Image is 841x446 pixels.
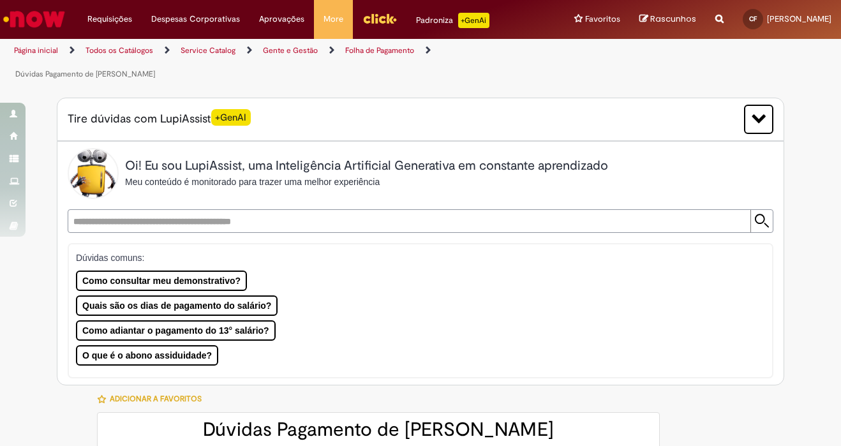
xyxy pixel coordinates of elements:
[458,13,489,28] p: +GenAi
[1,6,67,32] img: ServiceNow
[263,45,318,56] a: Gente e Gestão
[749,15,757,23] span: CF
[68,111,251,127] span: Tire dúvidas com LupiAssist
[125,159,608,173] h2: Oi! Eu sou LupiAssist, uma Inteligência Artificial Generativa em constante aprendizado
[97,385,209,412] button: Adicionar a Favoritos
[76,295,278,316] button: Quais são os dias de pagamento do salário?
[76,320,276,341] button: Como adiantar o pagamento do 13° salário?
[211,109,251,125] span: +GenAI
[259,13,304,26] span: Aprovações
[110,419,646,440] h2: Dúvidas Pagamento de [PERSON_NAME]
[750,210,773,232] input: Submit
[151,13,240,26] span: Despesas Corporativas
[181,45,235,56] a: Service Catalog
[76,345,218,366] button: O que é o abono assiduidade?
[86,45,153,56] a: Todos os Catálogos
[87,13,132,26] span: Requisições
[68,148,119,199] img: Lupi
[324,13,343,26] span: More
[362,9,397,28] img: click_logo_yellow_360x200.png
[14,45,58,56] a: Página inicial
[585,13,620,26] span: Favoritos
[767,13,831,24] span: [PERSON_NAME]
[345,45,414,56] a: Folha de Pagamento
[639,13,696,26] a: Rascunhos
[10,39,551,86] ul: Trilhas de página
[15,69,155,79] a: Dúvidas Pagamento de [PERSON_NAME]
[110,394,202,404] span: Adicionar a Favoritos
[76,251,755,264] p: Dúvidas comuns:
[416,13,489,28] div: Padroniza
[650,13,696,25] span: Rascunhos
[76,271,247,291] button: Como consultar meu demonstrativo?
[125,177,380,187] span: Meu conteúdo é monitorado para trazer uma melhor experiência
